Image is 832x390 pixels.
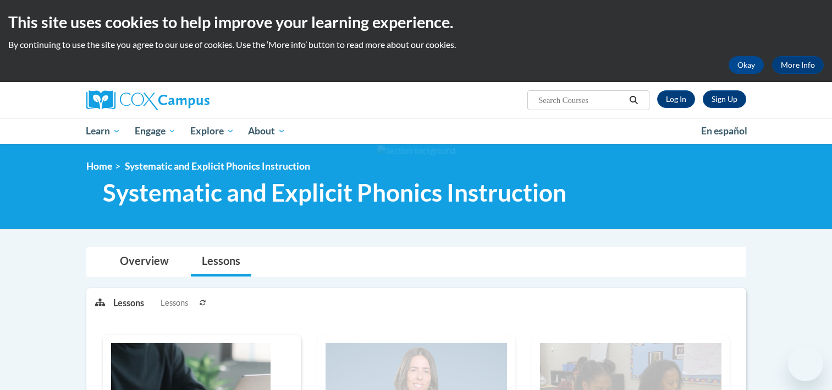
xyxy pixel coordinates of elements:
[537,94,625,107] input: Search Courses
[161,297,188,309] span: Lessons
[109,247,180,277] a: Overview
[128,118,183,144] a: Engage
[694,120,754,143] a: En español
[772,56,824,74] a: More Info
[729,56,764,74] button: Okay
[86,90,210,110] img: Cox Campus
[8,39,824,51] p: By continuing to use the site you agree to our use of cookies. Use the ‘More info’ button to read...
[70,118,763,144] div: Main menu
[248,124,285,138] span: About
[625,94,642,107] button: Search
[86,124,120,138] span: Learn
[86,160,112,172] a: Home
[377,145,455,157] img: Section background
[703,90,746,108] a: Register
[183,118,241,144] a: Explore
[135,124,176,138] span: Engage
[79,118,128,144] a: Learn
[113,297,144,309] p: Lessons
[701,125,747,137] span: En español
[125,160,310,172] span: Systematic and Explicit Phonics Instruction
[8,11,824,33] h2: This site uses cookies to help improve your learning experience.
[788,346,823,381] iframe: Button to launch messaging window
[241,118,293,144] a: About
[191,247,251,277] a: Lessons
[657,90,695,108] a: Log In
[103,178,566,207] span: Systematic and Explicit Phonics Instruction
[190,124,234,138] span: Explore
[86,90,295,110] a: Cox Campus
